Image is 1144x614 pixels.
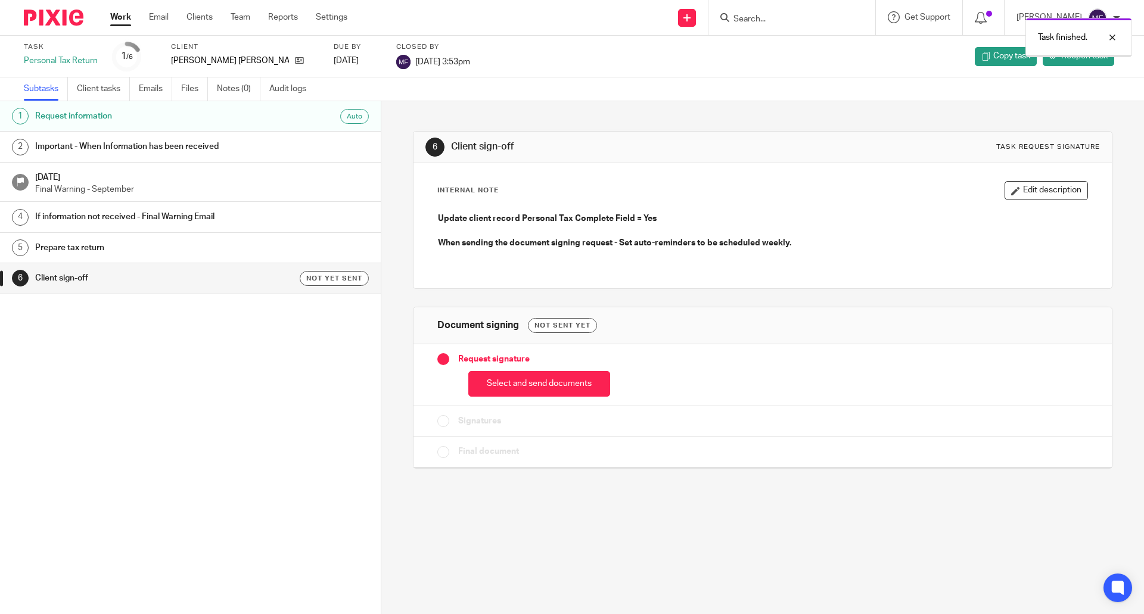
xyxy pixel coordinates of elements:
div: 5 [12,239,29,256]
div: [DATE] [334,55,381,67]
label: Task [24,42,98,52]
strong: When sending the document signing request - Set auto-reminders to be scheduled weekly. [438,239,791,247]
h1: Prepare tax return [35,239,258,257]
h1: Client sign-off [451,141,788,153]
button: Edit description [1005,181,1088,200]
div: 1 [12,108,29,124]
p: Final Warning - September [35,183,369,195]
img: svg%3E [396,55,411,69]
span: [DATE] 3:53pm [415,57,470,66]
h1: Document signing [437,319,519,332]
span: Final document [458,445,519,457]
div: Task request signature [996,142,1100,152]
small: /6 [126,54,133,60]
a: Audit logs [269,77,315,101]
a: Notes (0) [217,77,260,101]
p: [PERSON_NAME] [PERSON_NAME] [171,55,289,67]
p: Internal Note [437,186,499,195]
h1: Client sign-off [35,269,258,287]
a: Emails [139,77,172,101]
a: Team [231,11,250,23]
img: svg%3E [1088,8,1107,27]
div: 4 [12,209,29,226]
h1: Important - When Information has been received [35,138,258,155]
div: 1 [121,49,133,63]
label: Due by [334,42,381,52]
h1: Request information [35,107,258,125]
a: Clients [186,11,213,23]
div: Auto [340,109,369,124]
span: Not yet sent [306,273,362,283]
strong: Update client record Personal Tax Complete Field = Yes [438,214,657,223]
p: Task finished. [1038,32,1087,43]
a: Reports [268,11,298,23]
span: Request signature [458,353,530,365]
label: Client [171,42,319,52]
div: 6 [12,270,29,286]
a: Client tasks [77,77,130,101]
label: Closed by [396,42,470,52]
button: Select and send documents [468,371,610,397]
a: Files [181,77,208,101]
img: Pixie [24,10,83,26]
h1: If information not received - Final Warning Email [35,208,258,226]
a: Work [110,11,131,23]
span: Signatures [458,415,501,427]
a: Settings [316,11,347,23]
div: Personal Tax Return [24,55,98,67]
div: 2 [12,139,29,155]
h1: [DATE] [35,169,369,183]
a: Email [149,11,169,23]
a: Subtasks [24,77,68,101]
div: 6 [425,138,444,157]
div: Not sent yet [528,318,597,333]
